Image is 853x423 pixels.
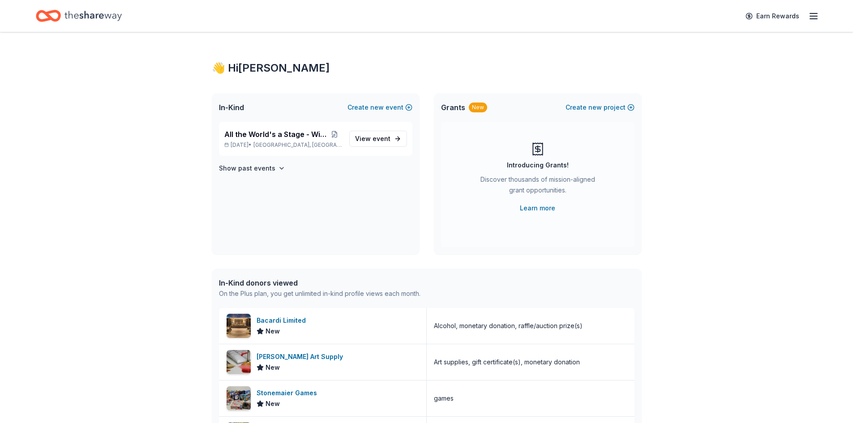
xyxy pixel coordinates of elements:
a: Earn Rewards [740,8,805,24]
div: games [434,393,454,404]
span: New [266,398,280,409]
span: View [355,133,390,144]
span: In-Kind [219,102,244,113]
img: Image for Bacardi Limited [227,314,251,338]
button: Createnewproject [566,102,634,113]
div: Art supplies, gift certificate(s), monetary donation [434,357,580,367]
img: Image for Trekell Art Supply [227,350,251,374]
a: Learn more [520,203,555,214]
span: New [266,362,280,373]
div: Discover thousands of mission-aligned grant opportunities. [477,174,599,199]
h4: Show past events [219,163,275,174]
span: All the World's a Stage - Winter Gala [224,129,328,140]
a: View event [349,131,407,147]
div: [PERSON_NAME] Art Supply [257,351,347,362]
span: event [373,135,390,142]
img: Image for Stonemaier Games [227,386,251,410]
span: Grants [441,102,465,113]
a: Home [36,5,122,26]
div: 👋 Hi [PERSON_NAME] [212,61,642,75]
div: Stonemaier Games [257,388,321,398]
div: Introducing Grants! [507,160,569,171]
span: [GEOGRAPHIC_DATA], [GEOGRAPHIC_DATA] [253,141,342,149]
span: new [370,102,384,113]
span: New [266,326,280,337]
div: In-Kind donors viewed [219,278,420,288]
div: On the Plus plan, you get unlimited in-kind profile views each month. [219,288,420,299]
p: [DATE] • [224,141,342,149]
span: new [588,102,602,113]
div: Alcohol, monetary donation, raffle/auction prize(s) [434,320,583,331]
button: Createnewevent [347,102,412,113]
button: Show past events [219,163,285,174]
div: Bacardi Limited [257,315,309,326]
div: New [469,103,487,112]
